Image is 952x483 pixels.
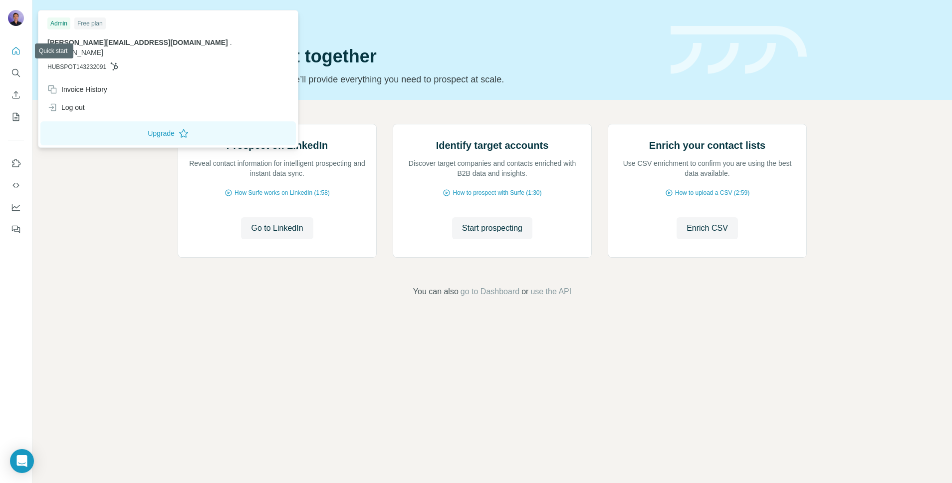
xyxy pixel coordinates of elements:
[671,26,807,74] img: banner
[10,449,34,473] div: Open Intercom Messenger
[8,154,24,172] button: Use Surfe on LinkedIn
[241,217,313,239] button: Go to LinkedIn
[436,138,549,152] h2: Identify target accounts
[687,222,728,234] span: Enrich CSV
[178,72,659,86] p: Pick your starting point and we’ll provide everything you need to prospect at scale.
[453,188,541,197] span: How to prospect with Surfe (1:30)
[47,17,70,29] div: Admin
[8,108,24,126] button: My lists
[8,42,24,60] button: Quick start
[47,48,103,56] span: [DOMAIN_NAME]
[452,217,532,239] button: Start prospecting
[649,138,765,152] h2: Enrich your contact lists
[230,38,232,46] span: .
[47,62,106,71] span: HUBSPOT143232091
[677,217,738,239] button: Enrich CSV
[47,84,107,94] div: Invoice History
[47,102,85,112] div: Log out
[530,286,571,298] button: use the API
[8,10,24,26] img: Avatar
[461,286,519,298] button: go to Dashboard
[251,222,303,234] span: Go to LinkedIn
[8,176,24,194] button: Use Surfe API
[8,198,24,216] button: Dashboard
[74,17,106,29] div: Free plan
[40,121,296,145] button: Upgrade
[47,38,228,46] span: [PERSON_NAME][EMAIL_ADDRESS][DOMAIN_NAME]
[521,286,528,298] span: or
[675,188,749,197] span: How to upload a CSV (2:59)
[462,222,522,234] span: Start prospecting
[618,158,796,178] p: Use CSV enrichment to confirm you are using the best data available.
[178,18,659,28] div: Quick start
[8,86,24,104] button: Enrich CSV
[188,158,366,178] p: Reveal contact information for intelligent prospecting and instant data sync.
[235,188,330,197] span: How Surfe works on LinkedIn (1:58)
[403,158,581,178] p: Discover target companies and contacts enriched with B2B data and insights.
[8,220,24,238] button: Feedback
[178,46,659,66] h1: Let’s prospect together
[413,286,459,298] span: You can also
[8,64,24,82] button: Search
